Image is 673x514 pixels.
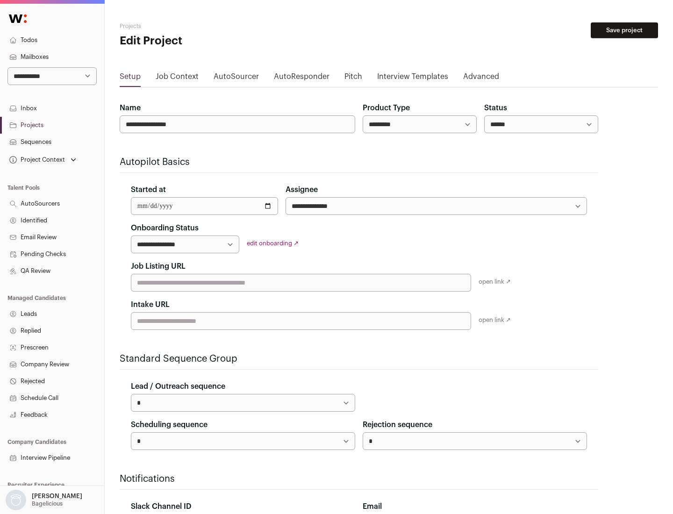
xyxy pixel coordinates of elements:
[120,472,598,485] h2: Notifications
[484,102,507,114] label: Status
[363,102,410,114] label: Product Type
[214,71,259,86] a: AutoSourcer
[363,419,432,430] label: Rejection sequence
[247,240,299,246] a: edit onboarding ↗
[131,299,170,310] label: Intake URL
[7,153,78,166] button: Open dropdown
[131,501,191,512] label: Slack Channel ID
[131,381,225,392] label: Lead / Outreach sequence
[32,493,82,500] p: [PERSON_NAME]
[120,102,141,114] label: Name
[131,184,166,195] label: Started at
[6,490,26,510] img: nopic.png
[463,71,499,86] a: Advanced
[344,71,362,86] a: Pitch
[131,222,199,234] label: Onboarding Status
[274,71,329,86] a: AutoResponder
[377,71,448,86] a: Interview Templates
[286,184,318,195] label: Assignee
[363,501,587,512] div: Email
[120,34,299,49] h1: Edit Project
[156,71,199,86] a: Job Context
[131,419,208,430] label: Scheduling sequence
[7,156,65,164] div: Project Context
[32,500,63,507] p: Bagelicious
[120,22,299,30] h2: Projects
[120,352,598,365] h2: Standard Sequence Group
[4,9,32,28] img: Wellfound
[131,261,186,272] label: Job Listing URL
[4,490,84,510] button: Open dropdown
[591,22,658,38] button: Save project
[120,156,598,169] h2: Autopilot Basics
[120,71,141,86] a: Setup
